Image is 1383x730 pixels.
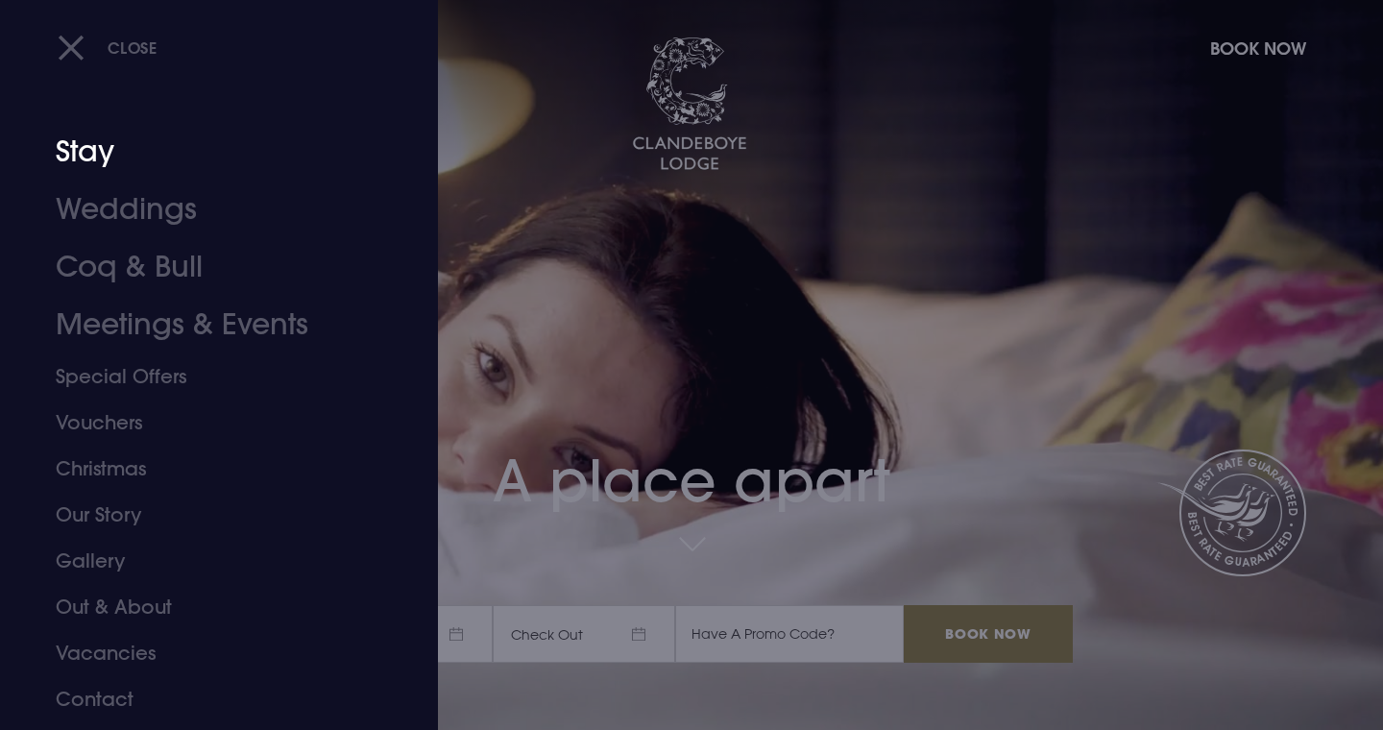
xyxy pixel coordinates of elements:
[58,28,158,67] button: Close
[56,296,359,353] a: Meetings & Events
[56,181,359,238] a: Weddings
[56,492,359,538] a: Our Story
[56,584,359,630] a: Out & About
[56,446,359,492] a: Christmas
[56,123,359,181] a: Stay
[56,538,359,584] a: Gallery
[56,400,359,446] a: Vouchers
[56,353,359,400] a: Special Offers
[108,37,158,58] span: Close
[56,630,359,676] a: Vacancies
[56,676,359,722] a: Contact
[56,238,359,296] a: Coq & Bull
